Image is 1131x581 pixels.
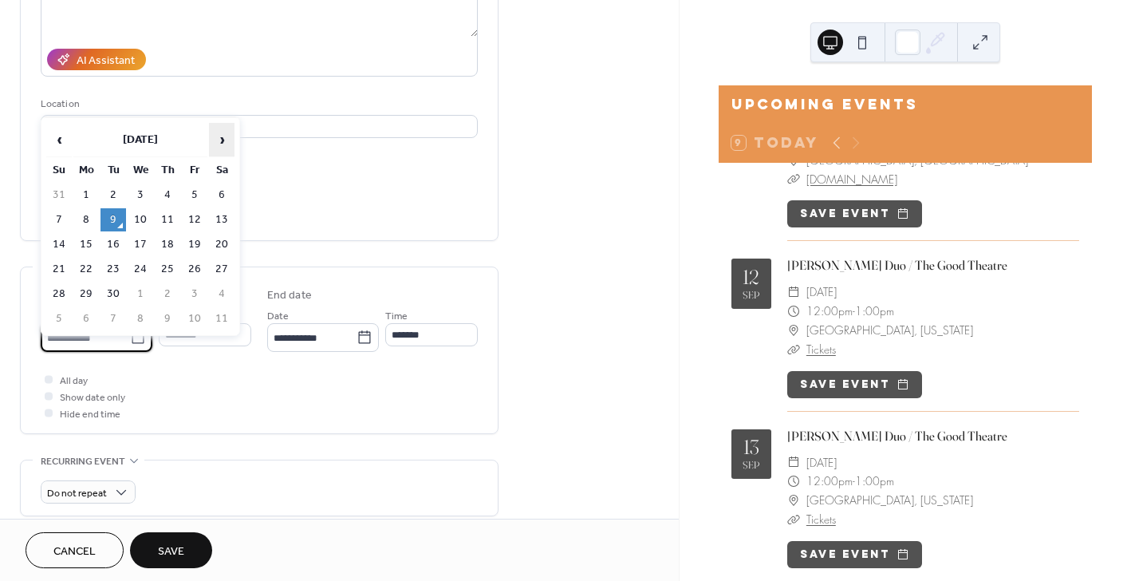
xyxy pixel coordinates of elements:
[155,159,180,182] th: Th
[73,184,99,207] td: 1
[46,233,72,256] td: 14
[787,472,800,491] div: ​
[155,233,180,256] td: 18
[210,124,234,156] span: ›
[73,208,99,231] td: 8
[46,258,72,281] td: 21
[155,258,180,281] td: 25
[77,53,135,69] div: AI Assistant
[26,532,124,568] button: Cancel
[719,85,1092,124] div: Upcoming events
[128,184,153,207] td: 3
[806,283,837,302] span: [DATE]
[855,302,894,321] span: 1:00pm
[47,484,107,503] span: Do not repeat
[128,307,153,330] td: 8
[128,233,153,256] td: 17
[787,321,800,340] div: ​
[209,258,234,281] td: 27
[60,373,88,389] span: All day
[155,184,180,207] td: 4
[806,512,836,527] a: Tickets
[41,96,475,113] div: Location
[385,308,408,325] span: Time
[100,307,126,330] td: 7
[787,200,922,227] button: Save event
[100,159,126,182] th: Tu
[853,472,855,491] span: -
[46,307,72,330] td: 5
[787,510,800,529] div: ​
[47,49,146,70] button: AI Assistant
[155,307,180,330] td: 9
[182,184,207,207] td: 5
[100,233,126,256] td: 16
[182,283,207,306] td: 3
[855,472,894,491] span: 1:00pm
[806,342,836,357] a: Tickets
[100,208,126,231] td: 9
[853,302,855,321] span: -
[209,233,234,256] td: 20
[787,340,800,359] div: ​
[73,123,207,157] th: [DATE]
[182,208,207,231] td: 12
[806,172,897,187] a: [DOMAIN_NAME]
[73,258,99,281] td: 22
[182,258,207,281] td: 26
[182,233,207,256] td: 19
[267,308,289,325] span: Date
[128,159,153,182] th: We
[128,208,153,231] td: 10
[128,283,153,306] td: 1
[130,532,212,568] button: Save
[806,321,973,340] span: [GEOGRAPHIC_DATA], [US_STATE]
[209,184,234,207] td: 6
[128,258,153,281] td: 24
[806,453,837,472] span: [DATE]
[46,159,72,182] th: Su
[73,307,99,330] td: 6
[209,159,234,182] th: Sa
[60,389,125,406] span: Show date only
[100,184,126,207] td: 2
[787,453,800,472] div: ​
[267,287,312,304] div: End date
[100,258,126,281] td: 23
[787,170,800,189] div: ​
[209,208,234,231] td: 13
[73,283,99,306] td: 29
[209,283,234,306] td: 4
[806,302,853,321] span: 12:00pm
[787,541,922,568] button: Save event
[743,267,759,287] div: 12
[53,543,96,560] span: Cancel
[182,307,207,330] td: 10
[41,453,125,470] span: Recurring event
[73,233,99,256] td: 15
[158,543,184,560] span: Save
[787,302,800,321] div: ​
[47,124,71,156] span: ‹
[209,307,234,330] td: 11
[73,159,99,182] th: Mo
[806,491,973,510] span: [GEOGRAPHIC_DATA], [US_STATE]
[155,208,180,231] td: 11
[787,283,800,302] div: ​
[743,460,759,471] div: Sep
[787,371,922,398] button: Save event
[743,290,759,301] div: Sep
[743,437,759,457] div: 13
[155,283,180,306] td: 2
[46,208,72,231] td: 7
[182,159,207,182] th: Fr
[787,257,1007,273] a: [PERSON_NAME] Duo / The Good Theatre
[46,283,72,306] td: 28
[806,472,853,491] span: 12:00pm
[46,184,72,207] td: 31
[60,406,120,423] span: Hide end time
[100,283,126,306] td: 30
[787,491,800,510] div: ​
[787,428,1007,444] a: [PERSON_NAME] Duo / The Good Theatre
